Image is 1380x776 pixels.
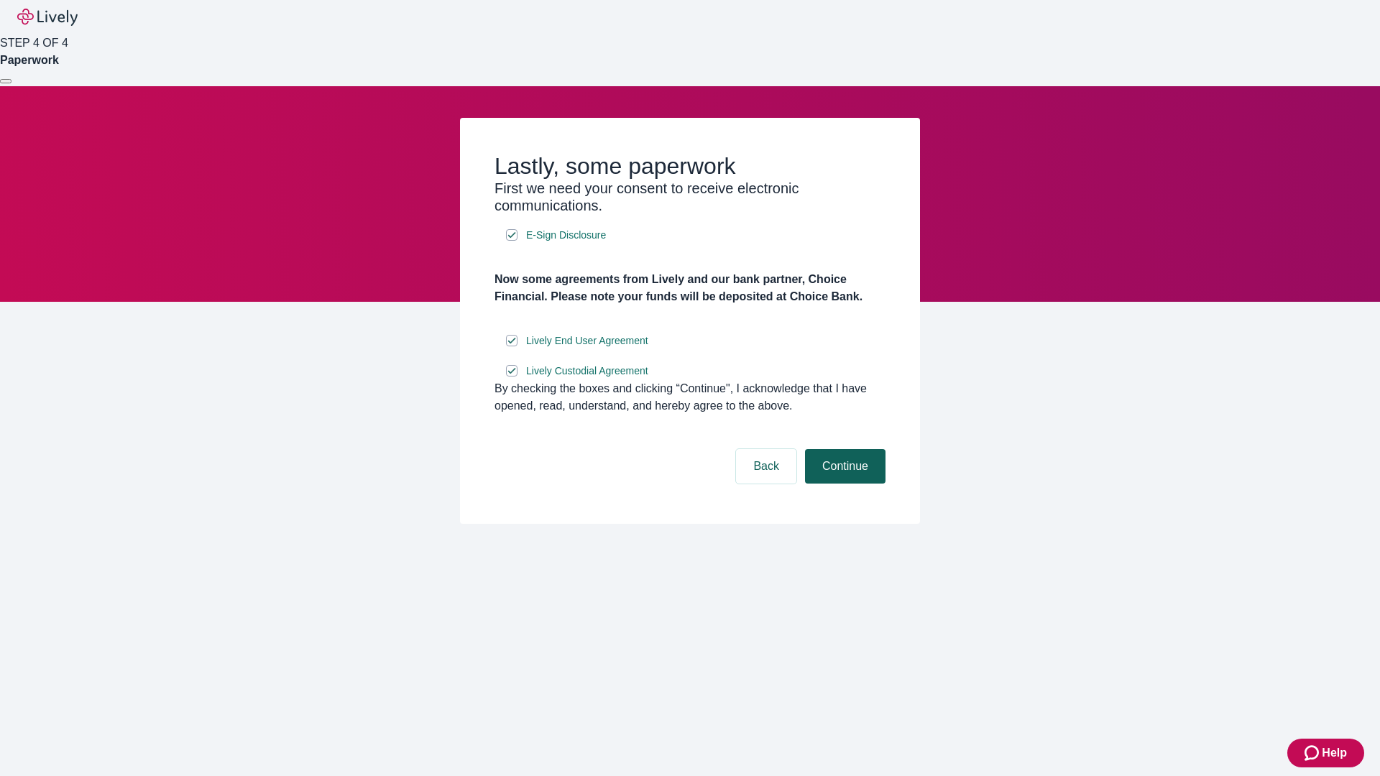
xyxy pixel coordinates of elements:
span: Lively Custodial Agreement [526,364,648,379]
span: Lively End User Agreement [526,333,648,348]
a: e-sign disclosure document [523,362,651,380]
button: Continue [805,449,885,484]
span: Help [1322,744,1347,762]
button: Back [736,449,796,484]
span: E-Sign Disclosure [526,228,606,243]
h4: Now some agreements from Lively and our bank partner, Choice Financial. Please note your funds wi... [494,271,885,305]
a: e-sign disclosure document [523,332,651,350]
svg: Zendesk support icon [1305,744,1322,762]
button: Zendesk support iconHelp [1287,739,1364,767]
a: e-sign disclosure document [523,226,609,244]
img: Lively [17,9,78,26]
div: By checking the boxes and clicking “Continue", I acknowledge that I have opened, read, understand... [494,380,885,415]
h2: Lastly, some paperwork [494,152,885,180]
h3: First we need your consent to receive electronic communications. [494,180,885,214]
